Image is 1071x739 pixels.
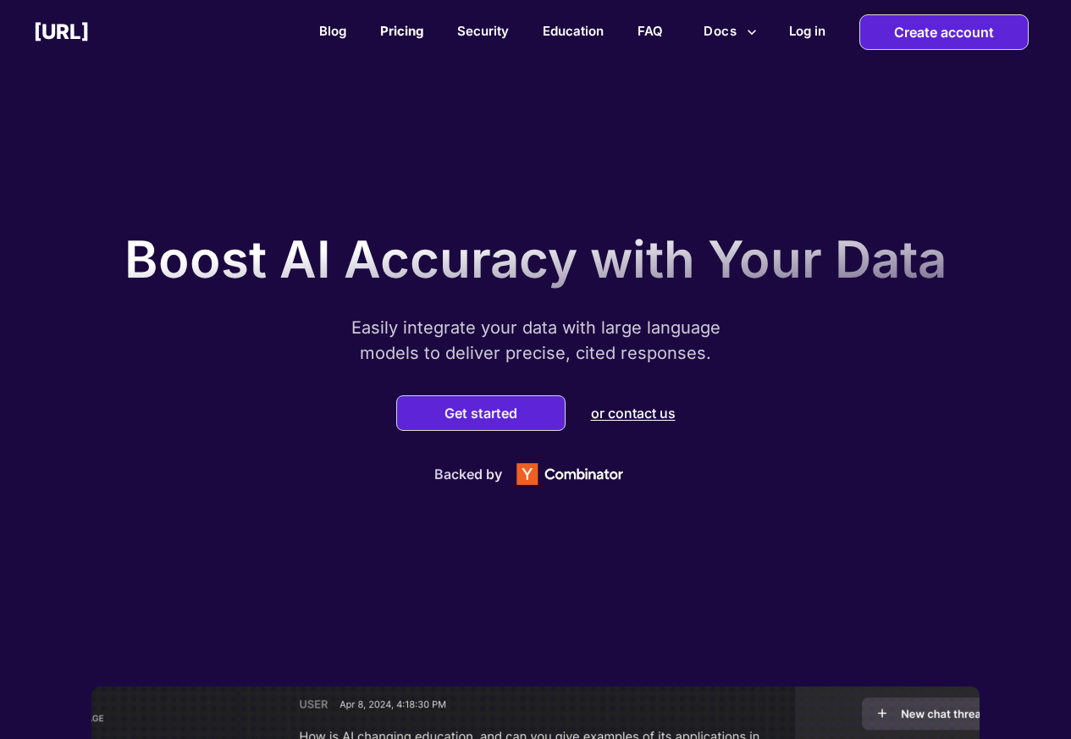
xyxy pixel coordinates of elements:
[543,23,604,39] a: Education
[124,229,947,290] p: Boost AI Accuracy with Your Data
[319,23,346,39] a: Blog
[380,23,423,39] a: Pricing
[789,23,825,39] h2: Log in
[34,19,89,44] h2: [URL]
[697,15,764,47] button: more
[591,405,676,422] p: or contact us
[439,405,522,422] button: Get started
[502,454,638,494] img: Y Combinator logo
[434,466,502,483] p: Backed by
[894,15,994,49] p: Create account
[638,23,663,39] a: FAQ
[457,23,509,39] a: Security
[324,315,748,366] p: Easily integrate your data with large language models to deliver precise, cited responses.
